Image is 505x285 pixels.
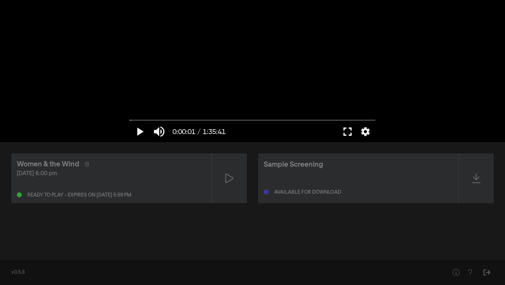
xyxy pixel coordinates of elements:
div: Available for download [274,190,341,195]
button: Mute [149,121,169,142]
div: v0.5.8 [11,269,435,276]
div: Women & the Wind [17,159,79,170]
div: Sample Screening [264,159,323,170]
button: 0:00:01 / 1:35:41 [169,121,229,142]
div: Ready to play - expires on [DATE] 5:59 pm [27,193,131,198]
button: Help [449,265,463,279]
button: Help [463,265,477,279]
button: Full screen [338,121,357,142]
button: Play [130,121,149,142]
button: Sign Out [480,265,494,279]
div: [DATE] 6:00 pm [17,170,206,178]
button: More settings [357,121,373,142]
